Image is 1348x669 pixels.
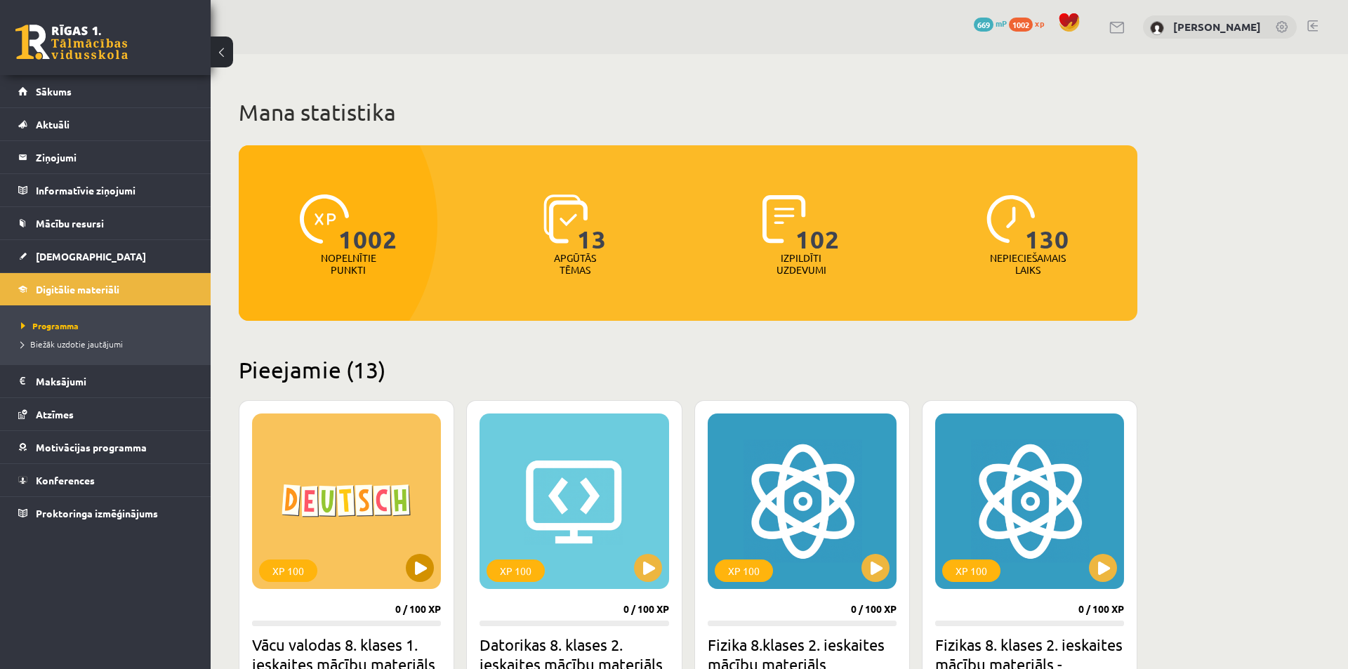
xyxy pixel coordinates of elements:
[990,252,1066,276] p: Nepieciešamais laiks
[21,338,197,350] a: Biežāk uzdotie jautājumi
[18,174,193,206] a: Informatīvie ziņojumi
[36,118,70,131] span: Aktuāli
[1150,21,1164,35] img: Alise Dilevka
[18,207,193,239] a: Mācību resursi
[974,18,993,32] span: 669
[996,18,1007,29] span: mP
[21,319,197,332] a: Programma
[36,174,193,206] legend: Informatīvie ziņojumi
[1009,18,1033,32] span: 1002
[36,141,193,173] legend: Ziņojumi
[21,320,79,331] span: Programma
[18,398,193,430] a: Atzīmes
[974,18,1007,29] a: 669 mP
[300,194,349,244] img: icon-xp-0682a9bc20223a9ccc6f5883a126b849a74cddfe5390d2b41b4391c66f2066e7.svg
[18,464,193,496] a: Konferences
[21,338,123,350] span: Biežāk uzdotie jautājumi
[321,252,376,276] p: Nopelnītie punkti
[36,250,146,263] span: [DEMOGRAPHIC_DATA]
[36,85,72,98] span: Sākums
[36,507,158,519] span: Proktoringa izmēģinājums
[239,98,1137,126] h1: Mana statistika
[942,559,1000,582] div: XP 100
[36,408,74,420] span: Atzīmes
[715,559,773,582] div: XP 100
[1025,194,1069,252] span: 130
[18,497,193,529] a: Proktoringa izmēģinājums
[36,283,119,296] span: Digitālie materiāli
[18,141,193,173] a: Ziņojumi
[1173,20,1261,34] a: [PERSON_NAME]
[1009,18,1051,29] a: 1002 xp
[338,194,397,252] span: 1002
[36,441,147,453] span: Motivācijas programma
[18,108,193,140] a: Aktuāli
[36,474,95,486] span: Konferences
[1035,18,1044,29] span: xp
[774,252,828,276] p: Izpildīti uzdevumi
[762,194,806,244] img: icon-completed-tasks-ad58ae20a441b2904462921112bc710f1caf180af7a3daa7317a5a94f2d26646.svg
[259,559,317,582] div: XP 100
[548,252,602,276] p: Apgūtās tēmas
[36,365,193,397] legend: Maksājumi
[487,559,545,582] div: XP 100
[18,240,193,272] a: [DEMOGRAPHIC_DATA]
[543,194,588,244] img: icon-learned-topics-4a711ccc23c960034f471b6e78daf4a3bad4a20eaf4de84257b87e66633f6470.svg
[36,217,104,230] span: Mācību resursi
[18,431,193,463] a: Motivācijas programma
[18,365,193,397] a: Maksājumi
[18,273,193,305] a: Digitālie materiāli
[15,25,128,60] a: Rīgas 1. Tālmācības vidusskola
[986,194,1036,244] img: icon-clock-7be60019b62300814b6bd22b8e044499b485619524d84068768e800edab66f18.svg
[795,194,840,252] span: 102
[239,356,1137,383] h2: Pieejamie (13)
[577,194,607,252] span: 13
[18,75,193,107] a: Sākums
